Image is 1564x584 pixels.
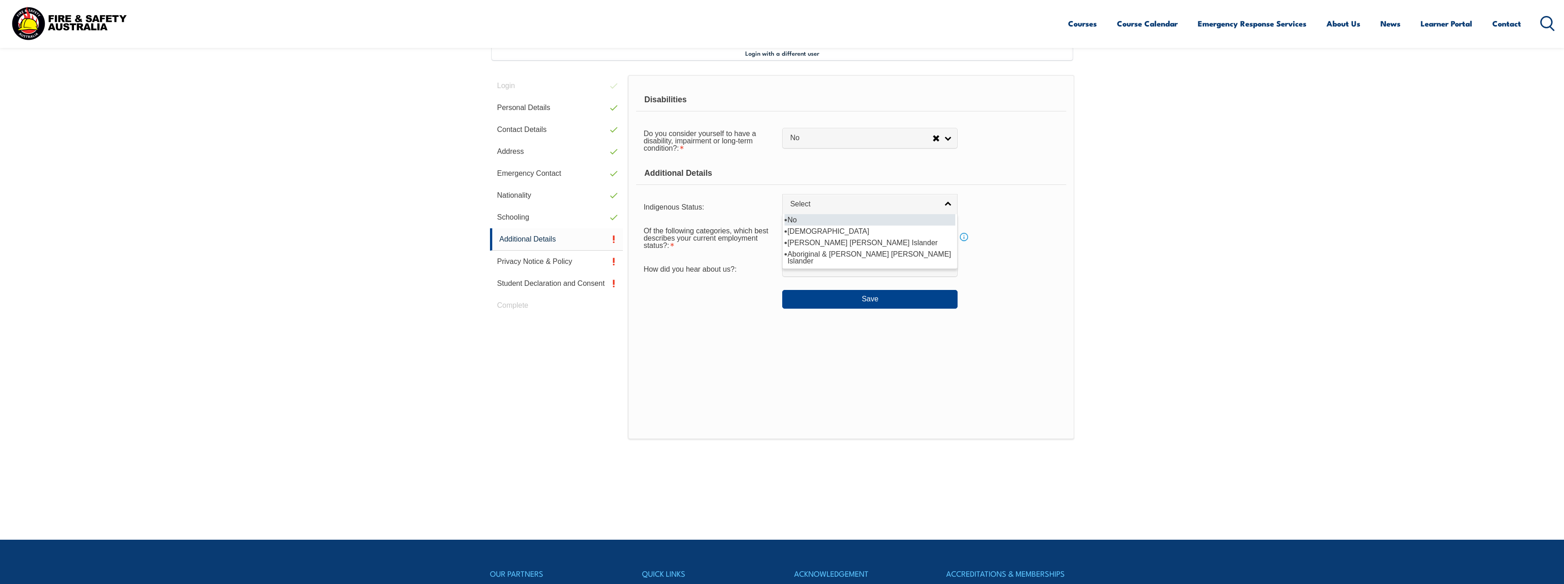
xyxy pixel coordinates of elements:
a: Student Declaration and Consent [490,273,623,295]
a: Address [490,141,623,163]
div: Do you consider yourself to have a disability, impairment or long-term condition? is required. [636,124,782,157]
button: Save [782,290,958,308]
span: Login with a different user [745,49,819,57]
span: Of the following categories, which best describes your current employment status?: [643,227,768,249]
a: Courses [1068,11,1097,36]
a: Privacy Notice & Policy [490,251,623,273]
a: About Us [1327,11,1360,36]
div: Disabilities [636,89,1066,111]
a: Nationality [490,184,623,206]
li: No [785,214,955,226]
a: Emergency Contact [490,163,623,184]
h4: OUR PARTNERS [490,567,618,580]
span: No [790,133,932,143]
span: Do you consider yourself to have a disability, impairment or long-term condition?: [643,130,756,152]
span: How did you hear about us?: [643,265,737,273]
a: News [1380,11,1401,36]
a: Course Calendar [1117,11,1178,36]
li: [PERSON_NAME] [PERSON_NAME] Islander [785,237,955,248]
a: Learner Portal [1421,11,1472,36]
h4: ACKNOWLEDGEMENT [794,567,922,580]
span: Select [790,200,938,209]
li: Aboriginal & [PERSON_NAME] [PERSON_NAME] Islander [785,248,955,267]
a: Contact [1492,11,1521,36]
a: Personal Details [490,97,623,119]
a: Schooling [490,206,623,228]
a: Contact Details [490,119,623,141]
a: Additional Details [490,228,623,251]
div: Additional Details [636,162,1066,185]
li: [DEMOGRAPHIC_DATA] [785,226,955,237]
span: Indigenous Status: [643,203,704,211]
h4: ACCREDITATIONS & MEMBERSHIPS [946,567,1074,580]
div: Of the following categories, which best describes your current employment status? is required. [636,221,782,253]
h4: QUICK LINKS [642,567,770,580]
a: Info [958,231,970,243]
a: Emergency Response Services [1198,11,1306,36]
